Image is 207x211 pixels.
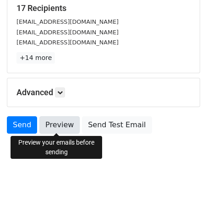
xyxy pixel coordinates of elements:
[7,116,37,134] a: Send
[161,167,207,211] iframe: Chat Widget
[16,52,55,64] a: +14 more
[16,29,119,36] small: [EMAIL_ADDRESS][DOMAIN_NAME]
[39,116,80,134] a: Preview
[16,39,119,46] small: [EMAIL_ADDRESS][DOMAIN_NAME]
[16,18,119,25] small: [EMAIL_ADDRESS][DOMAIN_NAME]
[11,136,102,159] div: Preview your emails before sending
[16,3,191,13] h5: 17 Recipients
[16,87,191,97] h5: Advanced
[82,116,152,134] a: Send Test Email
